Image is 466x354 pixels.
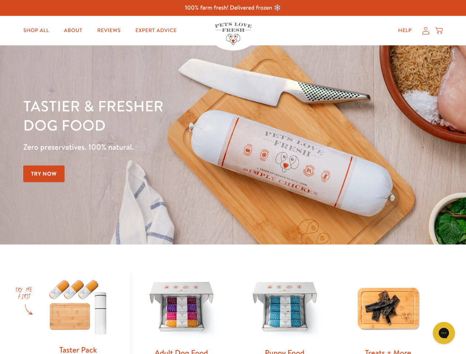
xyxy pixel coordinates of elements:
[58,23,88,38] a: About
[17,23,55,38] a: Shop All
[392,23,418,38] a: Help
[23,96,303,135] h1: Tastier & fresher dog food
[130,23,183,38] a: Expert Advice
[429,319,459,347] iframe: Gorgias live chat messenger
[23,166,65,182] a: Try Now
[91,23,126,38] a: Reviews
[23,140,303,154] p: Zero preservatives. 100% natural.
[215,22,252,45] img: Pets Love Fresh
